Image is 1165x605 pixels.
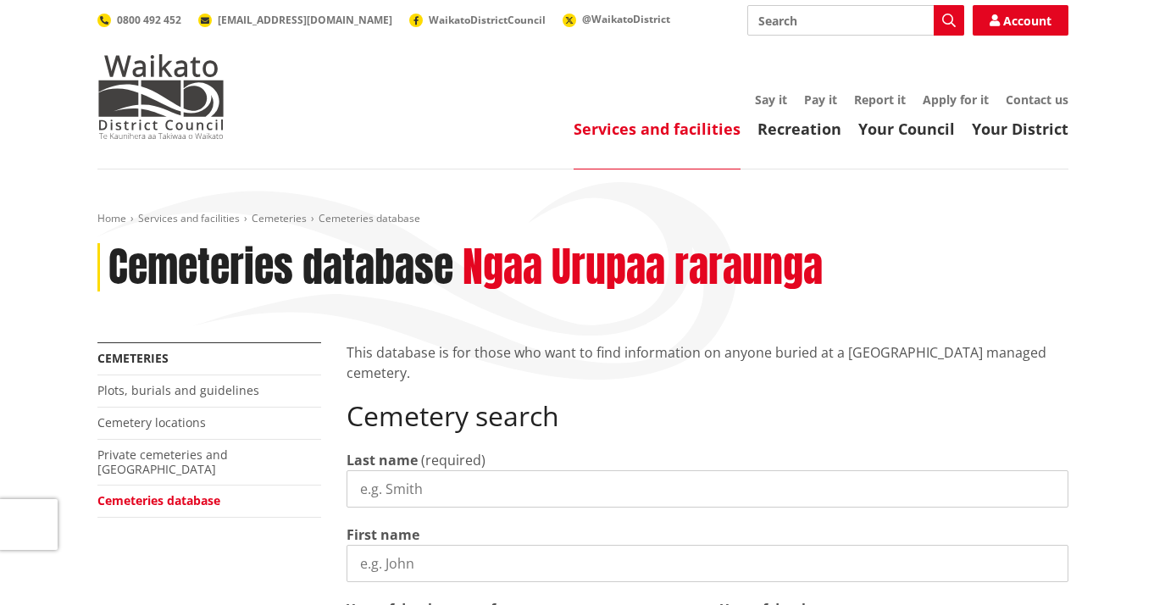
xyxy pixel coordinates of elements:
[563,12,670,26] a: @WaikatoDistrict
[117,13,181,27] span: 0800 492 452
[218,13,392,27] span: [EMAIL_ADDRESS][DOMAIN_NAME]
[97,211,126,225] a: Home
[347,525,419,545] label: First name
[858,119,955,139] a: Your Council
[97,13,181,27] a: 0800 492 452
[97,212,1068,226] nav: breadcrumb
[429,13,546,27] span: WaikatoDistrictCouncil
[347,470,1068,508] input: e.g. Smith
[198,13,392,27] a: [EMAIL_ADDRESS][DOMAIN_NAME]
[747,5,964,36] input: Search input
[1006,92,1068,108] a: Contact us
[421,451,485,469] span: (required)
[757,119,841,139] a: Recreation
[108,243,453,292] h1: Cemeteries database
[923,92,989,108] a: Apply for it
[347,400,1068,432] h2: Cemetery search
[97,350,169,366] a: Cemeteries
[319,211,420,225] span: Cemeteries database
[347,450,418,470] label: Last name
[755,92,787,108] a: Say it
[97,414,206,430] a: Cemetery locations
[97,492,220,508] a: Cemeteries database
[97,382,259,398] a: Plots, burials and guidelines
[804,92,837,108] a: Pay it
[463,243,823,292] h2: Ngaa Urupaa raraunga
[854,92,906,108] a: Report it
[97,54,225,139] img: Waikato District Council - Te Kaunihera aa Takiwaa o Waikato
[582,12,670,26] span: @WaikatoDistrict
[347,545,1068,582] input: e.g. John
[972,119,1068,139] a: Your District
[409,13,546,27] a: WaikatoDistrictCouncil
[973,5,1068,36] a: Account
[252,211,307,225] a: Cemeteries
[97,447,228,477] a: Private cemeteries and [GEOGRAPHIC_DATA]
[347,342,1068,383] p: This database is for those who want to find information on anyone buried at a [GEOGRAPHIC_DATA] m...
[574,119,741,139] a: Services and facilities
[138,211,240,225] a: Services and facilities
